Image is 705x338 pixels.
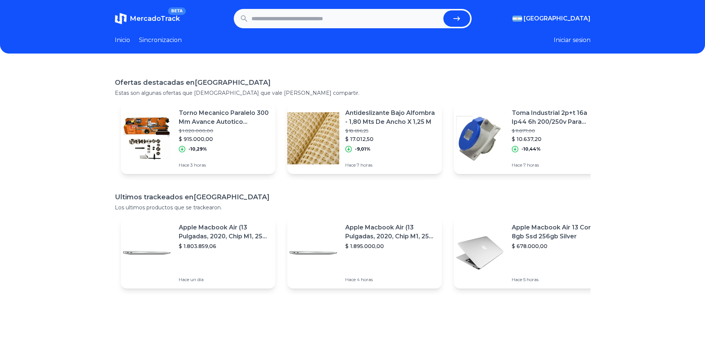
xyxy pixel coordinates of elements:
p: -9,01% [355,146,371,152]
p: $ 10.637,20 [512,135,602,143]
img: Featured image [287,112,339,164]
img: Argentina [512,16,522,22]
span: [GEOGRAPHIC_DATA] [524,14,591,23]
a: Featured imageApple Macbook Air (13 Pulgadas, 2020, Chip M1, 256 Gb De Ssd, 8 Gb De Ram) - Plata$... [121,217,275,289]
p: Apple Macbook Air (13 Pulgadas, 2020, Chip M1, 256 Gb De Ssd, 8 Gb De Ram) - Plata [179,223,269,241]
p: -10,29% [188,146,207,152]
p: $ 1.803.859,06 [179,242,269,250]
h1: Ultimos trackeados en [GEOGRAPHIC_DATA] [115,192,591,202]
img: Featured image [287,227,339,279]
img: Featured image [454,227,506,279]
p: Hace un día [179,277,269,283]
p: Hace 7 horas [512,162,602,168]
p: Apple Macbook Air (13 Pulgadas, 2020, Chip M1, 256 Gb De Ssd, 8 Gb De Ram) - Plata [345,223,436,241]
p: Toma Industrial 2p+t 16a Ip44 6h 200/250v Para Embutir [512,109,602,126]
h1: Ofertas destacadas en [GEOGRAPHIC_DATA] [115,77,591,88]
p: $ 915.000,00 [179,135,269,143]
p: Hace 4 horas [345,277,436,283]
button: [GEOGRAPHIC_DATA] [512,14,591,23]
p: Hace 7 horas [345,162,436,168]
p: Estas son algunas ofertas que [DEMOGRAPHIC_DATA] que vale [PERSON_NAME] compartir. [115,89,591,97]
span: MercadoTrack [130,15,180,23]
span: BETA [168,7,185,15]
p: Los ultimos productos que se trackearon. [115,204,591,211]
a: Featured imageTorno Mecanico Paralelo 300 Mm Avance Autotico Talleres Ppi$ 1.020.000,00$ 915.000,... [121,103,275,174]
a: Featured imageApple Macbook Air (13 Pulgadas, 2020, Chip M1, 256 Gb De Ssd, 8 Gb De Ram) - Plata$... [287,217,442,289]
p: -10,44% [521,146,541,152]
img: Featured image [121,227,173,279]
p: $ 17.012,50 [345,135,436,143]
a: MercadoTrackBETA [115,13,180,25]
p: $ 1.020.000,00 [179,128,269,134]
a: Inicio [115,36,130,45]
p: $ 11.877,00 [512,128,602,134]
p: Hace 5 horas [512,277,602,283]
a: Featured imageAntideslizante Bajo Alfombra - 1,80 Mts De Ancho X 1,25 M$ 18.696,25$ 17.012,50-9,0... [287,103,442,174]
img: Featured image [121,112,173,164]
p: $ 18.696,25 [345,128,436,134]
p: $ 678.000,00 [512,242,602,250]
a: Sincronizacion [139,36,182,45]
button: Iniciar sesion [554,36,591,45]
img: MercadoTrack [115,13,127,25]
p: $ 1.895.000,00 [345,242,436,250]
p: Hace 3 horas [179,162,269,168]
a: Featured imageToma Industrial 2p+t 16a Ip44 6h 200/250v Para Embutir$ 11.877,00$ 10.637,20-10,44%... [454,103,608,174]
a: Featured imageApple Macbook Air 13 Core I5 8gb Ssd 256gb Silver$ 678.000,00Hace 5 horas [454,217,608,289]
img: Featured image [454,112,506,164]
p: Antideslizante Bajo Alfombra - 1,80 Mts De Ancho X 1,25 M [345,109,436,126]
p: Torno Mecanico Paralelo 300 Mm Avance Autotico Talleres Ppi [179,109,269,126]
p: Apple Macbook Air 13 Core I5 8gb Ssd 256gb Silver [512,223,602,241]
